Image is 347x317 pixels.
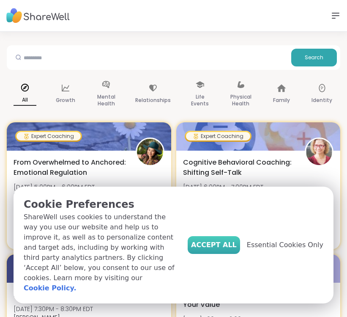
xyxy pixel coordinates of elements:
[56,95,75,105] p: Growth
[230,92,252,109] p: Physical Health
[305,54,323,61] span: Search
[273,95,290,105] p: Family
[186,132,250,141] div: Expert Coaching
[188,236,240,254] button: Accept All
[14,183,95,191] span: [DATE] 5:00PM - 6:00PM EDT
[291,49,337,66] button: Search
[189,92,211,109] p: Life Events
[6,4,70,28] img: ShareWell Nav Logo
[14,95,36,106] p: All
[306,139,332,165] img: Fausta
[24,212,181,293] p: ShareWell uses cookies to understand the way you use our website and help us to improve it, as we...
[247,240,323,250] span: Essential Cookies Only
[137,139,163,165] img: TiffanyVL
[135,95,171,105] p: Relationships
[191,240,237,250] span: Accept All
[24,283,76,293] a: Cookie Policy.
[183,183,263,191] span: [DATE] 6:00PM - 7:00PM EDT
[311,95,332,105] p: Identity
[183,157,296,178] span: Cognitive Behavioral Coaching: Shifting Self-Talk
[16,132,81,141] div: Expert Coaching
[14,157,126,178] span: From Overwhelmed to Anchored: Emotional Regulation
[24,197,181,212] p: Cookie Preferences
[95,92,117,109] p: Mental Health
[14,305,93,313] span: [DATE] 7:30PM - 8:30PM EDT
